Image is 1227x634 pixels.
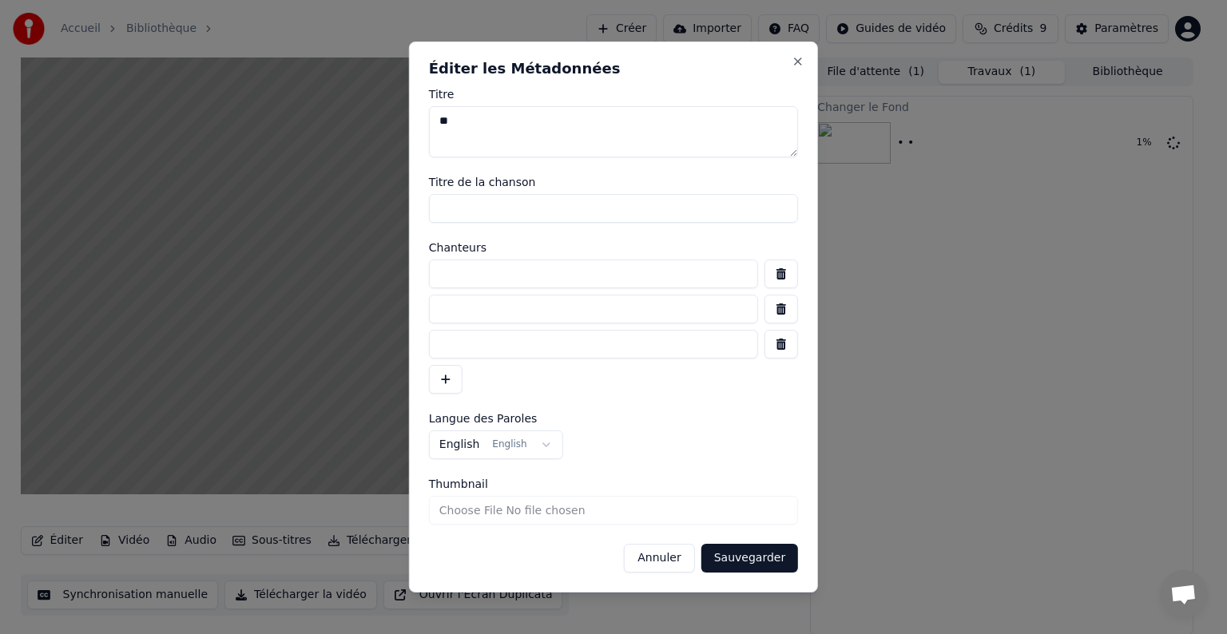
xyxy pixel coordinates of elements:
label: Chanteurs [429,242,798,253]
h2: Éditer les Métadonnées [429,61,798,76]
span: Thumbnail [429,478,488,489]
span: Langue des Paroles [429,413,538,424]
label: Titre de la chanson [429,176,798,188]
button: Sauvegarder [701,544,798,573]
label: Titre [429,89,798,100]
button: Annuler [624,544,694,573]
